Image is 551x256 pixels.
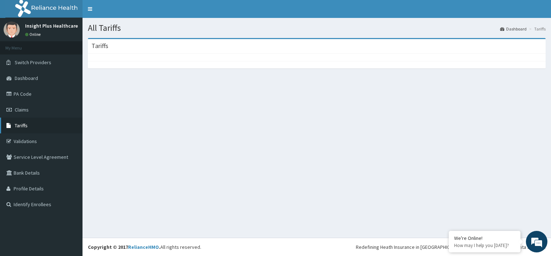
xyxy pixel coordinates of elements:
p: Insight Plus Healthcare [25,23,78,28]
div: Minimize live chat window [118,4,135,21]
a: RelianceHMO [128,244,159,250]
div: Chat with us now [37,40,121,49]
strong: Copyright © 2017 . [88,244,160,250]
p: How may I help you today? [454,242,515,248]
img: User Image [4,22,20,38]
span: Dashboard [15,75,38,81]
h1: All Tariffs [88,23,546,33]
span: Claims [15,106,29,113]
span: Switch Providers [15,59,51,66]
footer: All rights reserved. [83,238,551,256]
span: We're online! [42,80,99,153]
a: Dashboard [500,26,527,32]
a: Online [25,32,42,37]
textarea: Type your message and hit 'Enter' [4,176,137,201]
span: Tariffs [15,122,28,129]
img: d_794563401_company_1708531726252_794563401 [13,36,29,54]
div: Redefining Heath Insurance in [GEOGRAPHIC_DATA] using Telemedicine and Data Science! [356,243,546,251]
li: Tariffs [527,26,546,32]
h3: Tariffs [91,43,108,49]
div: We're Online! [454,235,515,241]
